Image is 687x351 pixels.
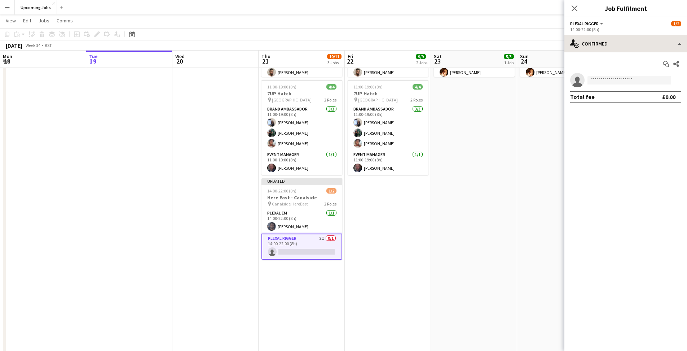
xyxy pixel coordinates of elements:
[348,80,428,175] app-job-card: 11:00-19:00 (8h)4/47UP Hatch [GEOGRAPHIC_DATA]2 RolesBrand Ambassador3/311:00-19:00 (8h)[PERSON_N...
[261,209,342,234] app-card-role: Plexal EM1/114:00-22:00 (8h)[PERSON_NAME]
[2,57,12,65] span: 18
[348,90,428,97] h3: 7UP Hatch
[23,17,31,24] span: Edit
[348,53,353,60] span: Fri
[3,16,19,25] a: View
[89,53,98,60] span: Tue
[175,53,185,60] span: Wed
[520,53,529,60] span: Sun
[570,93,595,100] div: Total fee
[433,57,442,65] span: 23
[570,21,604,26] button: Plexal Rigger
[261,194,342,201] h3: Here East - Canalside
[570,21,599,26] span: Plexal Rigger
[88,57,98,65] span: 19
[261,80,342,175] app-job-card: 11:00-19:00 (8h)4/47UP Hatch [GEOGRAPHIC_DATA]2 RolesBrand Ambassador3/311:00-19:00 (8h)[PERSON_N...
[174,57,185,65] span: 20
[570,27,681,32] div: 14:00-22:00 (8h)
[410,97,423,103] span: 2 Roles
[36,16,52,25] a: Jobs
[662,93,675,100] div: £0.00
[504,54,514,59] span: 5/5
[671,21,681,26] span: 1/2
[326,84,336,90] span: 4/4
[347,57,353,65] span: 22
[504,60,514,65] div: 1 Job
[6,17,16,24] span: View
[261,90,342,97] h3: 7UP Hatch
[358,97,398,103] span: [GEOGRAPHIC_DATA]
[260,57,270,65] span: 21
[327,54,342,59] span: 10/11
[24,43,42,48] span: Week 34
[261,178,342,184] div: Updated
[3,53,12,60] span: Mon
[272,201,308,207] span: Canalside HereEast
[564,4,687,13] h3: Job Fulfilment
[57,17,73,24] span: Comms
[6,42,22,49] div: [DATE]
[261,234,342,260] app-card-role: Plexal Rigger3I0/114:00-22:00 (8h)
[519,57,529,65] span: 24
[434,53,442,60] span: Sat
[348,151,428,175] app-card-role: Event Manager1/111:00-19:00 (8h)[PERSON_NAME]
[54,16,76,25] a: Comms
[15,0,57,14] button: Upcoming Jobs
[353,84,383,90] span: 11:00-19:00 (8h)
[326,188,336,194] span: 1/2
[324,97,336,103] span: 2 Roles
[267,188,296,194] span: 14:00-22:00 (8h)
[348,105,428,151] app-card-role: Brand Ambassador3/311:00-19:00 (8h)[PERSON_NAME][PERSON_NAME][PERSON_NAME]
[564,35,687,52] div: Confirmed
[416,60,427,65] div: 2 Jobs
[261,178,342,260] app-job-card: Updated14:00-22:00 (8h)1/2Here East - Canalside Canalside HereEast2 RolesPlexal EM1/114:00-22:00 ...
[267,84,296,90] span: 11:00-19:00 (8h)
[261,105,342,151] app-card-role: Brand Ambassador3/311:00-19:00 (8h)[PERSON_NAME][PERSON_NAME][PERSON_NAME]
[272,97,312,103] span: [GEOGRAPHIC_DATA]
[416,54,426,59] span: 9/9
[20,16,34,25] a: Edit
[327,60,341,65] div: 3 Jobs
[45,43,52,48] div: BST
[413,84,423,90] span: 4/4
[324,201,336,207] span: 2 Roles
[261,53,270,60] span: Thu
[39,17,49,24] span: Jobs
[261,151,342,175] app-card-role: Event Manager1/111:00-19:00 (8h)[PERSON_NAME]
